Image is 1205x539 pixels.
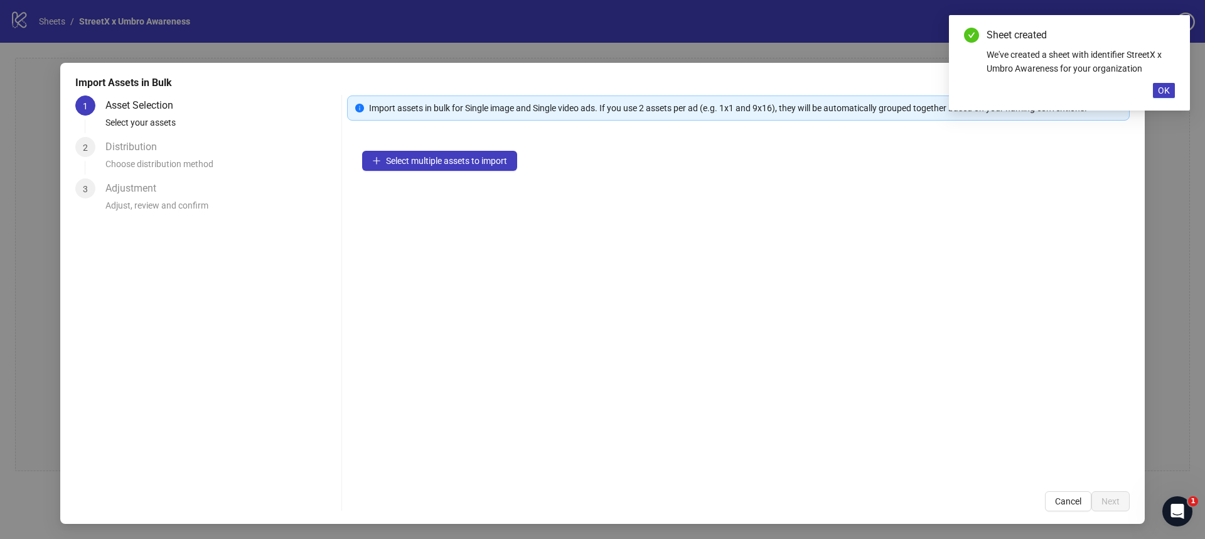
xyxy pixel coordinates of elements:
div: Import Assets in Bulk [75,75,1130,90]
div: Choose distribution method [105,157,336,178]
button: OK [1153,83,1175,98]
span: Select multiple assets to import [386,156,507,166]
span: OK [1158,85,1170,95]
span: info-circle [355,104,364,112]
div: Import assets in bulk for Single image and Single video ads. If you use 2 assets per ad (e.g. 1x1... [369,101,1122,115]
div: Adjustment [105,178,166,199]
a: Close [1161,28,1175,41]
div: Sheet created [987,28,1175,43]
span: plus [372,156,381,165]
span: 3 [83,184,88,194]
button: Select multiple assets to import [362,151,517,171]
span: Cancel [1055,496,1081,506]
button: Cancel [1045,491,1091,511]
button: Next [1091,491,1130,511]
div: Distribution [105,137,167,157]
span: 1 [1188,496,1198,506]
span: 1 [83,101,88,111]
div: Select your assets [105,116,336,137]
span: check-circle [964,28,979,43]
div: We've created a sheet with identifier StreetX x Umbro Awareness for your organization [987,48,1175,75]
div: Asset Selection [105,95,183,116]
iframe: Intercom live chat [1162,496,1192,526]
div: Adjust, review and confirm [105,199,336,220]
span: 2 [83,143,88,153]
